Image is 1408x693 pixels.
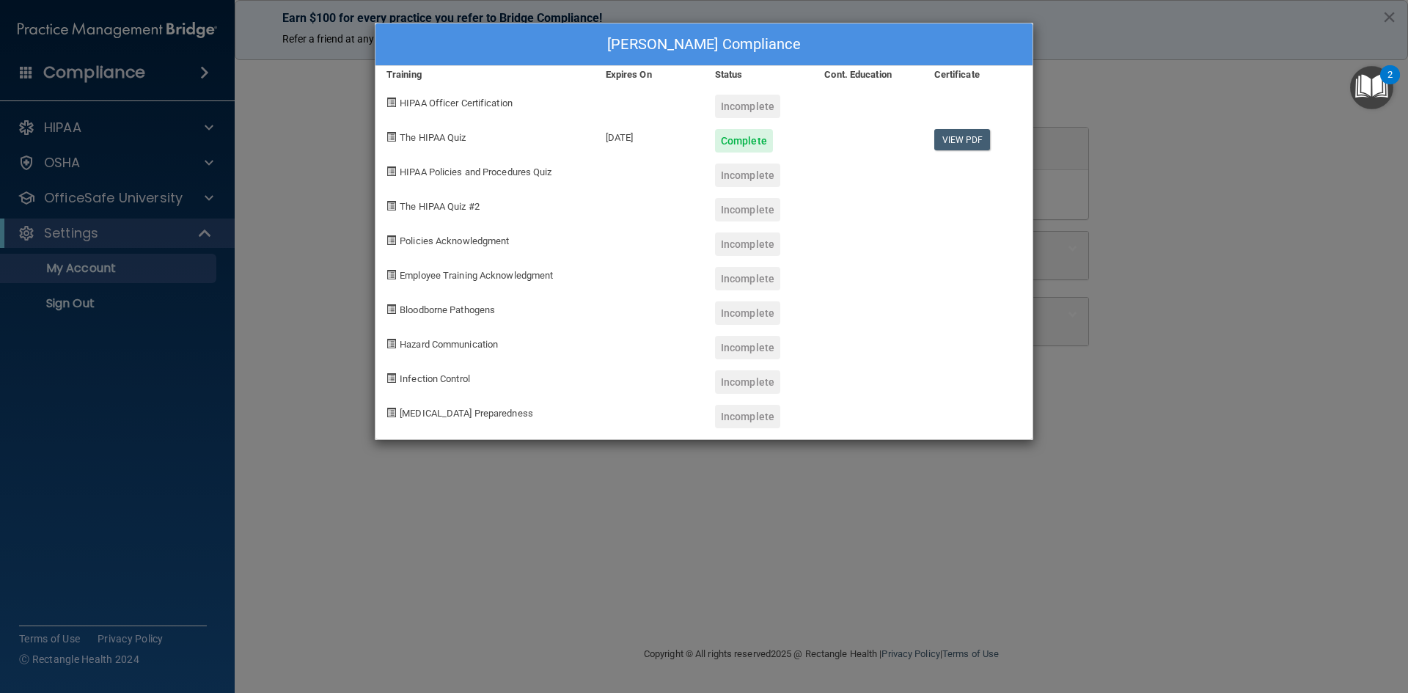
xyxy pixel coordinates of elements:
[400,132,466,143] span: The HIPAA Quiz
[375,23,1033,66] div: [PERSON_NAME] Compliance
[704,66,813,84] div: Status
[715,95,780,118] div: Incomplete
[923,66,1033,84] div: Certificate
[400,201,480,212] span: The HIPAA Quiz #2
[715,301,780,325] div: Incomplete
[595,118,704,153] div: [DATE]
[715,129,773,153] div: Complete
[595,66,704,84] div: Expires On
[400,166,551,177] span: HIPAA Policies and Procedures Quiz
[400,408,533,419] span: [MEDICAL_DATA] Preparedness
[715,267,780,290] div: Incomplete
[400,339,498,350] span: Hazard Communication
[375,66,595,84] div: Training
[934,129,991,150] a: View PDF
[1350,66,1393,109] button: Open Resource Center, 2 new notifications
[400,270,553,281] span: Employee Training Acknowledgment
[400,373,470,384] span: Infection Control
[1387,75,1393,94] div: 2
[400,98,513,109] span: HIPAA Officer Certification
[715,405,780,428] div: Incomplete
[715,164,780,187] div: Incomplete
[400,235,509,246] span: Policies Acknowledgment
[715,336,780,359] div: Incomplete
[813,66,923,84] div: Cont. Education
[400,304,495,315] span: Bloodborne Pathogens
[715,232,780,256] div: Incomplete
[715,370,780,394] div: Incomplete
[715,198,780,221] div: Incomplete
